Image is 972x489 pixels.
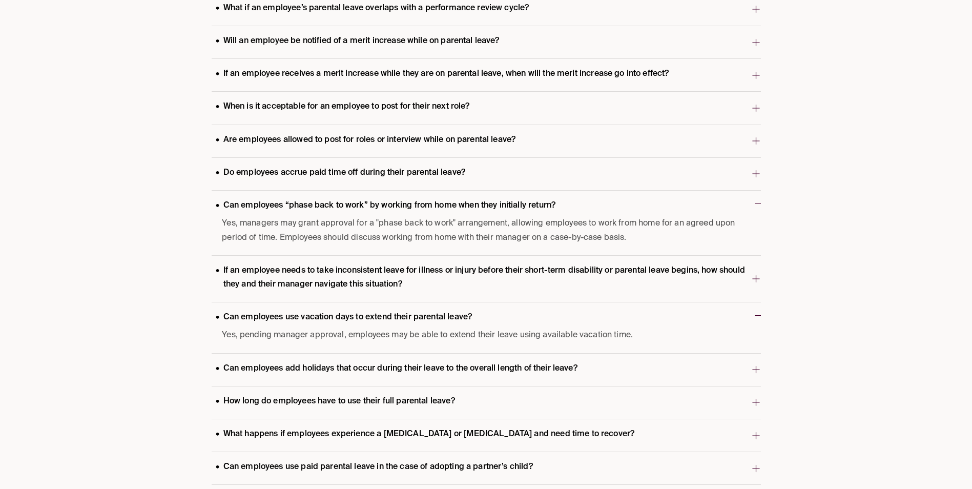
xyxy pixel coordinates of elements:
button: What happens if employees experience a [MEDICAL_DATA] or [MEDICAL_DATA] and need time to recover? [212,419,761,452]
button: If an employee receives a merit increase while they are on parental leave, when will the merit in... [212,59,761,91]
button: How long do employees have to use their full parental leave? [212,386,761,419]
p: Can employees use vacation days to extend their parental leave? [212,311,477,324]
p: How long do employees have to use their full parental leave? [212,395,459,409]
p: Do employees accrue paid time off during their parental leave? [212,166,469,180]
p: Can employees “phase back to work” by working from home when they initially return? [212,199,560,213]
button: Can employees use paid parental leave in the case of adopting a partner’s child? [212,452,761,484]
button: Can employees use vacation days to extend their parental leave? [212,302,761,329]
button: If an employee needs to take inconsistent leave for illness or injury before their short-term dis... [212,256,761,302]
p: If an employee receives a merit increase while they are on parental leave, when will the merit in... [212,67,673,81]
p: Can employees add holidays that occur during their leave to the overall length of their leave? [212,362,582,376]
p: What happens if employees experience a [MEDICAL_DATA] or [MEDICAL_DATA] and need time to recover? [212,427,639,441]
p: Will an employee be notified of a merit increase while on parental leave? [212,34,504,48]
button: Do employees accrue paid time off during their parental leave? [212,158,761,190]
span: Yes, managers may grant approval for a "phase back to work" arrangement, allowing employees to wo... [222,217,744,244]
button: Are employees allowed to post for roles or interview while on parental leave? [212,125,761,157]
button: Will an employee be notified of a merit increase while on parental leave? [212,26,761,58]
button: Can employees add holidays that occur during their leave to the overall length of their leave? [212,354,761,386]
p: If an employee needs to take inconsistent leave for illness or injury before their short-term dis... [212,264,751,292]
button: When is it acceptable for an employee to post for their next role? [212,92,761,124]
p: What if an employee’s parental leave overlaps with a performance review cycle? [212,2,533,15]
button: Can employees “phase back to work” by working from home when they initially return? [212,191,761,217]
p: When is it acceptable for an employee to post for their next role? [212,100,474,114]
p: Are employees allowed to post for roles or interview while on parental leave? [212,133,520,147]
p: Can employees use paid parental leave in the case of adopting a partner’s child? [212,460,537,474]
span: Yes, pending manager approval, employees may be able to extend their leave using available vacati... [222,329,744,342]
